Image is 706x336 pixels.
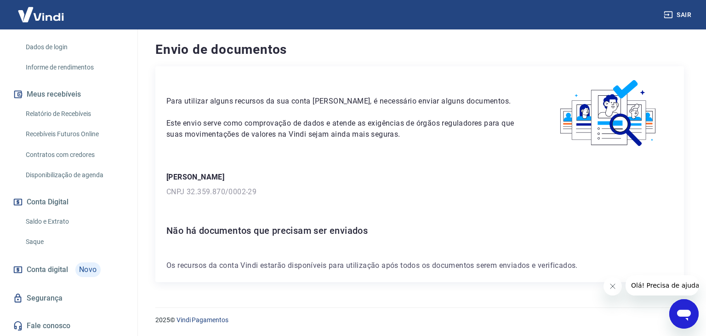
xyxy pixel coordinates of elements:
[604,277,622,295] iframe: Fechar mensagem
[11,192,126,212] button: Conta Digital
[11,288,126,308] a: Segurança
[662,6,695,23] button: Sair
[166,118,523,140] p: Este envio serve como comprovação de dados e atende as exigências de órgãos reguladores para que ...
[11,316,126,336] a: Fale conosco
[22,104,126,123] a: Relatório de Recebíveis
[11,0,71,29] img: Vindi
[27,263,68,276] span: Conta digital
[176,316,228,324] a: Vindi Pagamentos
[166,172,673,183] p: [PERSON_NAME]
[166,96,523,107] p: Para utilizar alguns recursos da sua conta [PERSON_NAME], é necessário enviar alguns documentos.
[22,125,126,144] a: Recebíveis Futuros Online
[22,58,126,77] a: Informe de rendimentos
[22,166,126,185] a: Disponibilização de agenda
[155,315,684,325] p: 2025 ©
[545,77,673,150] img: waiting_documents.41d9841a9773e5fdf392cede4d13b617.svg
[166,260,673,271] p: Os recursos da conta Vindi estarão disponíveis para utilização após todos os documentos serem env...
[22,145,126,164] a: Contratos com credores
[626,275,699,295] iframe: Mensagem da empresa
[11,84,126,104] button: Meus recebíveis
[22,212,126,231] a: Saldo e Extrato
[6,6,77,14] span: Olá! Precisa de ajuda?
[75,262,101,277] span: Novo
[22,232,126,251] a: Saque
[11,259,126,281] a: Conta digitalNovo
[166,223,673,238] h6: Não há documentos que precisam ser enviados
[155,41,684,59] h4: Envio de documentos
[669,299,699,329] iframe: Botão para abrir a janela de mensagens
[22,38,126,57] a: Dados de login
[166,186,673,197] p: CNPJ 32.359.870/0002-29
